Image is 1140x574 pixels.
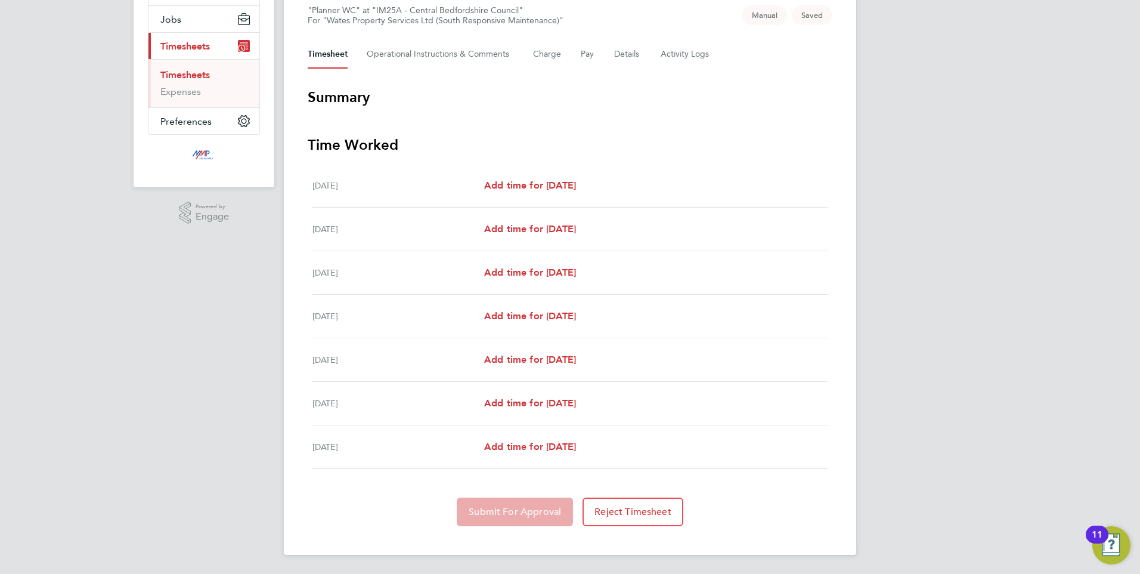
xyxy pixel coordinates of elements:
img: mmpconsultancy-logo-retina.png [187,147,221,166]
span: Add time for [DATE] [484,354,576,365]
button: Preferences [148,108,259,134]
span: Add time for [DATE] [484,441,576,452]
div: "Planner WC" at "IM25A - Central Bedfordshire Council" [308,5,563,26]
a: Add time for [DATE] [484,309,576,323]
span: Reject Timesheet [594,506,671,518]
span: Add time for [DATE] [484,397,576,409]
div: [DATE] [312,266,484,280]
div: [DATE] [312,353,484,367]
a: Add time for [DATE] [484,222,576,236]
button: Activity Logs [661,40,711,69]
button: Jobs [148,6,259,32]
button: Pay [581,40,595,69]
span: Powered by [196,202,229,212]
span: Timesheets [160,41,210,52]
div: Timesheets [148,59,259,107]
span: Jobs [160,14,181,25]
h3: Time Worked [308,135,832,155]
span: Add time for [DATE] [484,267,576,278]
a: Add time for [DATE] [484,440,576,454]
button: Reject Timesheet [583,498,683,526]
a: Add time for [DATE] [484,178,576,193]
span: Add time for [DATE] [484,310,576,322]
button: Timesheet [308,40,348,69]
a: Add time for [DATE] [484,396,576,411]
a: Timesheets [160,69,210,81]
a: Add time for [DATE] [484,266,576,280]
div: [DATE] [312,396,484,411]
div: [DATE] [312,309,484,323]
span: Engage [196,212,229,222]
div: [DATE] [312,178,484,193]
span: This timesheet is Saved. [792,5,832,25]
section: Timesheet [308,88,832,526]
button: Charge [533,40,562,69]
a: Powered byEngage [179,202,230,224]
button: Operational Instructions & Comments [367,40,514,69]
span: This timesheet was manually created. [742,5,787,25]
h3: Summary [308,88,832,107]
button: Open Resource Center, 11 new notifications [1092,526,1130,564]
div: 11 [1092,535,1102,550]
a: Go to home page [148,147,260,166]
button: Timesheets [148,33,259,59]
span: Preferences [160,116,212,127]
span: Add time for [DATE] [484,223,576,234]
span: Add time for [DATE] [484,180,576,191]
div: [DATE] [312,440,484,454]
a: Expenses [160,86,201,97]
div: [DATE] [312,222,484,236]
a: Add time for [DATE] [484,353,576,367]
button: Details [614,40,642,69]
div: For "Wates Property Services Ltd (South Responsive Maintenance)" [308,16,563,26]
